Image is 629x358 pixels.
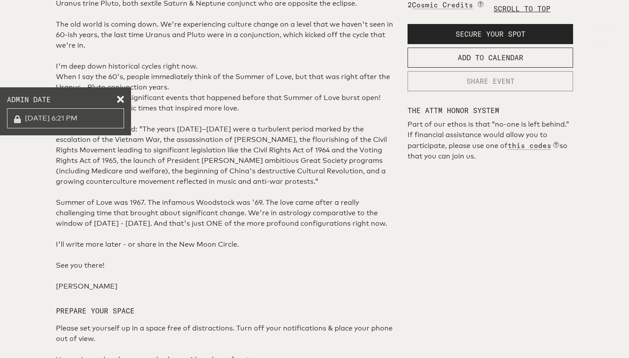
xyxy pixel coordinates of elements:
[494,3,550,14] p: SCROLL TO TOP
[456,30,525,38] span: SECURE YOUR SPOT
[56,197,397,229] p: Summer of Love was 1967. The infamous Woodstock was '69. The love came after a really challenging...
[408,48,573,68] button: ADD TO CALENDAR
[508,141,551,150] span: this codes
[56,306,397,316] h2: PREPARE YOUR SPACE
[408,105,573,116] p: THE ATTM HONOR SYSTEM
[56,19,397,51] p: The old world is coming down. We're experiencing culture change on a level that we haven't seen i...
[408,119,573,162] p: Part of our ethos is that “no-one is left behind.” If financial assistance would allow you to par...
[56,281,397,292] p: [PERSON_NAME]
[467,76,515,86] span: SHARE EVENT
[56,61,397,72] p: I'm deep down historical cycles right now.
[56,72,397,93] p: When I say the 60's, people immediately think of the Summer of Love, but that was right after the...
[56,124,397,187] p: A google search shared: "The years [DATE]–[DATE] were a turbulent period marked by the escalation...
[56,260,397,271] p: See you there!
[56,239,397,250] p: I'll write more later - or share in the New Moon Circle.
[7,94,124,105] label: ADMIN DATE
[56,323,397,344] p: Please set yourself up in a space free of distractions. Turn off your notifications & place your ...
[56,93,397,114] p: Think of all the other significant events that happened before that Summer of Love burst open! Th...
[408,24,573,44] button: SECURE YOUR SPOT
[458,52,523,63] span: ADD TO CALENDAR
[412,0,473,9] span: Cosmic Credits
[408,71,573,91] button: SHARE EVENT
